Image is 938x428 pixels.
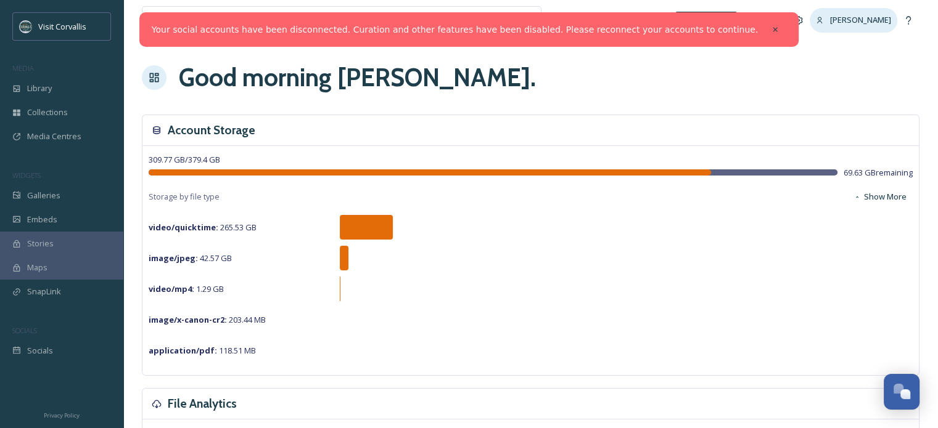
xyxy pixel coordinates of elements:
span: WIDGETS [12,171,41,180]
a: Privacy Policy [44,407,80,422]
span: 69.63 GB remaining [844,167,913,179]
strong: video/mp4 : [149,283,194,294]
span: 42.57 GB [149,252,232,264]
button: Open Chat [884,374,919,410]
span: Socials [27,345,53,357]
span: Galleries [27,190,60,201]
span: Collections [27,107,68,118]
span: SnapLink [27,286,61,297]
input: Search your library [171,7,440,34]
a: What's New [675,12,737,29]
strong: application/pdf : [149,345,217,356]
span: Stories [27,238,54,249]
h1: Good morning [PERSON_NAME] . [179,59,536,96]
img: visit-corvallis-badge-dark-blue-orange%281%29.png [20,20,32,33]
strong: video/quicktime : [149,222,218,233]
span: 118.51 MB [149,345,256,356]
span: SOCIALS [12,326,37,335]
h3: Account Storage [168,121,255,139]
span: 309.77 GB / 379.4 GB [149,154,220,165]
a: [PERSON_NAME] [810,8,897,32]
span: Visit Corvallis [38,21,86,32]
strong: image/x-canon-cr2 : [149,314,227,325]
span: MEDIA [12,63,34,73]
span: 265.53 GB [149,222,257,233]
span: 1.29 GB [149,283,224,294]
strong: image/jpeg : [149,252,198,264]
a: View all files [463,8,535,32]
span: [PERSON_NAME] [830,14,891,25]
span: Media Centres [27,131,81,142]
span: Storage by file type [149,191,220,203]
h3: File Analytics [168,395,237,413]
span: Embeds [27,214,57,225]
span: 203.44 MB [149,314,266,325]
span: Maps [27,262,47,273]
button: Show More [847,185,913,209]
span: Privacy Policy [44,411,80,419]
a: Your social accounts have been disconnected. Curation and other features have been disabled. Plea... [152,23,758,36]
span: Library [27,83,52,94]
